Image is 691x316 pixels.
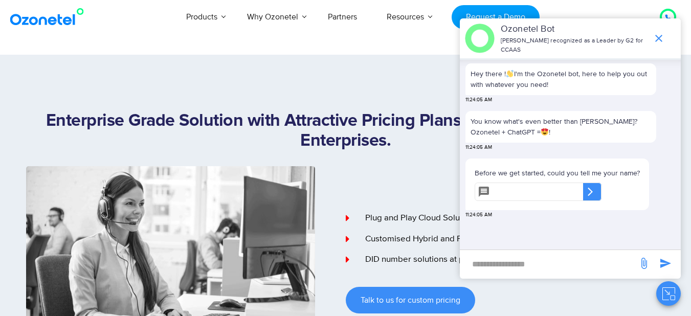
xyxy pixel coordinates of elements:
a: Talk to us for custom pricing [346,287,475,313]
img: 😍 [541,128,548,136]
span: send message [655,253,676,274]
span: DID number solutions at per call pricing. Speak to us [363,253,564,266]
p: Ozonetel Bot [501,22,648,36]
p: [PERSON_NAME] recognized as a Leader by G2 for CCAAS [501,36,648,55]
span: Talk to us for custom pricing [361,296,460,304]
p: Hey there ! I'm the Ozonetel bot, here to help you out with whatever you need! [471,69,651,90]
a: Plug and Play Cloud Solutions with zero setup costs [346,212,665,225]
span: Plug and Play Cloud Solutions with zero setup costs [363,212,561,225]
button: Close chat [656,281,681,306]
span: 11:24:05 AM [465,96,492,104]
span: 11:24:05 AM [465,144,492,151]
img: header [465,24,495,53]
a: Customised Hybrid and Private Cloud solutions also available. Read More. [346,233,665,246]
p: You know what's even better than [PERSON_NAME]? Ozonetel + ChatGPT = ! [471,116,651,138]
h1: Enterprise Grade Solution with Attractive Pricing Plans for Start-ups, SMBs and Enterprises. [26,111,665,151]
div: new-msg-input [465,255,633,274]
p: Before we get started, could you tell me your name? [475,168,640,178]
span: end chat or minimize [649,28,669,49]
img: 👋 [506,70,514,77]
span: 11:24:05 AM [465,211,492,219]
span: send message [634,253,654,274]
a: Request a Demo [452,5,539,29]
span: Customised Hybrid and Private Cloud solutions also available. Read More. [363,233,647,246]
